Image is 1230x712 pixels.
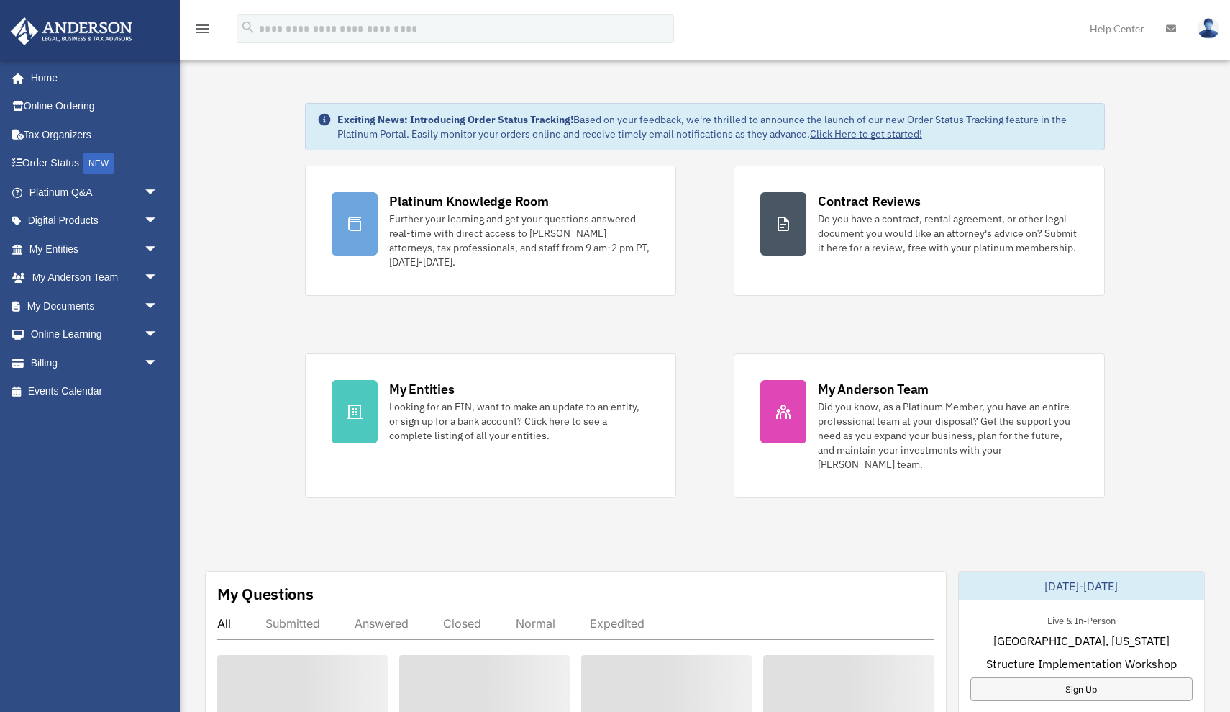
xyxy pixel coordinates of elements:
span: [GEOGRAPHIC_DATA], [US_STATE] [993,632,1170,649]
img: Anderson Advisors Platinum Portal [6,17,137,45]
div: Based on your feedback, we're thrilled to announce the launch of our new Order Status Tracking fe... [337,112,1093,141]
div: Answered [355,616,409,631]
span: arrow_drop_down [144,320,173,350]
div: Closed [443,616,481,631]
div: Looking for an EIN, want to make an update to an entity, or sign up for a bank account? Click her... [389,400,650,443]
span: arrow_drop_down [144,292,173,321]
span: arrow_drop_down [144,178,173,207]
a: Online Ordering [10,92,180,121]
a: Sign Up [970,677,1193,701]
a: Contract Reviews Do you have a contract, rental agreement, or other legal document you would like... [734,166,1105,296]
a: Order StatusNEW [10,149,180,179]
a: Home [10,63,173,92]
div: Expedited [590,616,644,631]
a: Tax Organizers [10,120,180,149]
a: Events Calendar [10,377,180,406]
a: Platinum Q&Aarrow_drop_down [10,178,180,207]
img: User Pic [1198,18,1219,39]
div: Did you know, as a Platinum Member, you have an entire professional team at your disposal? Get th... [818,400,1078,472]
div: Do you have a contract, rental agreement, or other legal document you would like an attorney's ad... [818,212,1078,255]
a: My Documentsarrow_drop_down [10,292,180,320]
span: Structure Implementation Workshop [986,655,1177,672]
a: Platinum Knowledge Room Further your learning and get your questions answered real-time with dire... [305,166,676,296]
div: Submitted [265,616,320,631]
div: All [217,616,231,631]
div: Live & In-Person [1036,612,1127,627]
span: arrow_drop_down [144,348,173,378]
a: My Entities Looking for an EIN, want to make an update to an entity, or sign up for a bank accoun... [305,353,676,498]
div: My Anderson Team [818,380,929,398]
a: Billingarrow_drop_down [10,348,180,377]
span: arrow_drop_down [144,263,173,293]
a: My Entitiesarrow_drop_down [10,235,180,263]
span: arrow_drop_down [144,235,173,264]
div: My Questions [217,583,314,605]
a: My Anderson Team Did you know, as a Platinum Member, you have an entire professional team at your... [734,353,1105,498]
div: My Entities [389,380,454,398]
i: search [240,19,256,35]
span: arrow_drop_down [144,207,173,236]
div: Normal [516,616,555,631]
a: My Anderson Teamarrow_drop_down [10,263,180,292]
strong: Exciting News: Introducing Order Status Tracking! [337,113,573,126]
a: menu [194,25,211,37]
i: menu [194,20,211,37]
a: Online Learningarrow_drop_down [10,320,180,349]
div: Further your learning and get your questions answered real-time with direct access to [PERSON_NAM... [389,212,650,269]
div: Contract Reviews [818,192,921,210]
div: Platinum Knowledge Room [389,192,549,210]
a: Click Here to get started! [810,127,922,140]
a: Digital Productsarrow_drop_down [10,207,180,235]
div: [DATE]-[DATE] [959,572,1205,600]
div: NEW [83,153,114,174]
